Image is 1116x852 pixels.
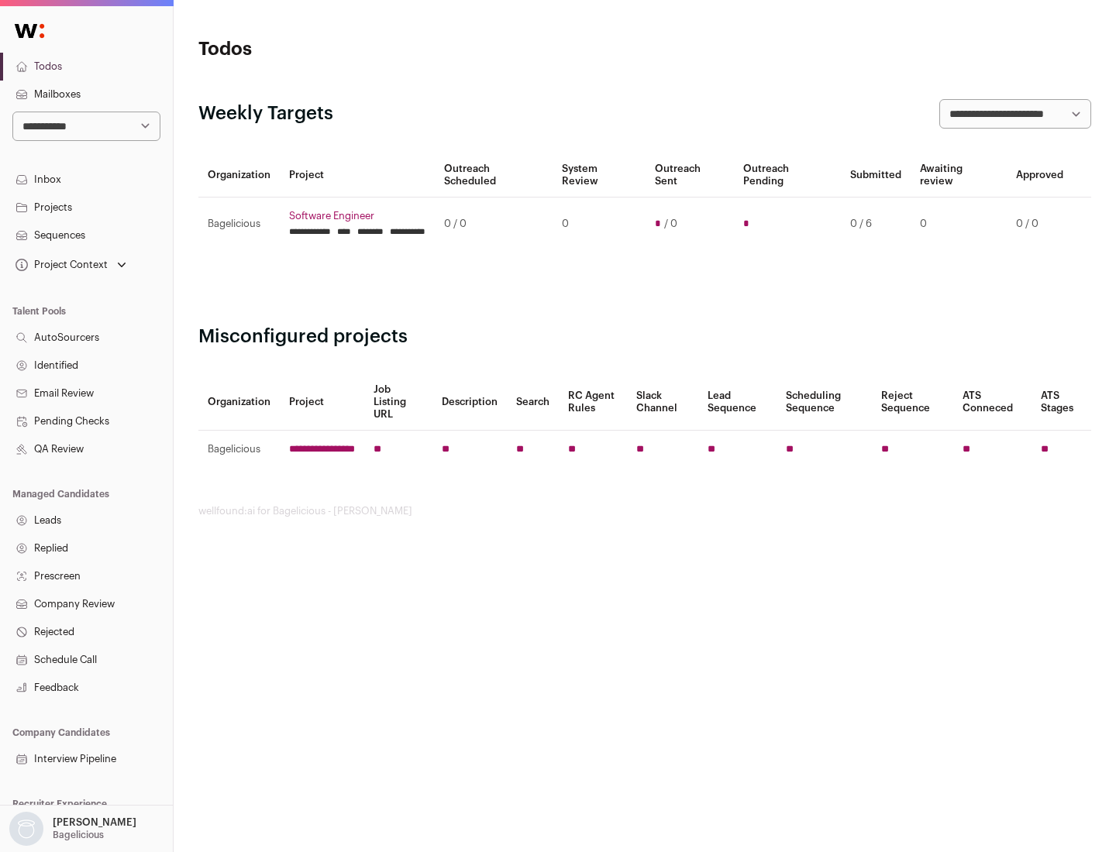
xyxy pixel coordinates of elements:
div: Project Context [12,259,108,271]
button: Open dropdown [6,812,139,846]
th: Slack Channel [627,374,698,431]
th: Project [280,374,364,431]
th: Scheduling Sequence [777,374,872,431]
td: Bagelicious [198,198,280,251]
th: Search [507,374,559,431]
th: ATS Stages [1032,374,1091,431]
img: Wellfound [6,15,53,46]
footer: wellfound:ai for Bagelicious - [PERSON_NAME] [198,505,1091,517]
th: Reject Sequence [872,374,954,431]
th: Approved [1007,153,1073,198]
th: Lead Sequence [698,374,777,431]
th: Organization [198,153,280,198]
td: 0 [911,198,1007,251]
td: Bagelicious [198,431,280,469]
th: Organization [198,374,280,431]
button: Open dropdown [12,254,129,276]
p: Bagelicious [53,829,104,841]
h1: Todos [198,37,496,62]
h2: Weekly Targets [198,101,333,126]
td: 0 / 0 [1007,198,1073,251]
th: Awaiting review [911,153,1007,198]
th: Outreach Scheduled [435,153,553,198]
p: [PERSON_NAME] [53,816,136,829]
span: / 0 [664,218,677,230]
th: Outreach Pending [734,153,840,198]
th: Project [280,153,435,198]
a: Software Engineer [289,210,425,222]
th: Description [432,374,507,431]
th: Submitted [841,153,911,198]
h2: Misconfigured projects [198,325,1091,349]
td: 0 / 6 [841,198,911,251]
th: Job Listing URL [364,374,432,431]
td: 0 [553,198,645,251]
td: 0 / 0 [435,198,553,251]
th: ATS Conneced [953,374,1031,431]
th: Outreach Sent [646,153,735,198]
th: System Review [553,153,645,198]
th: RC Agent Rules [559,374,626,431]
img: nopic.png [9,812,43,846]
